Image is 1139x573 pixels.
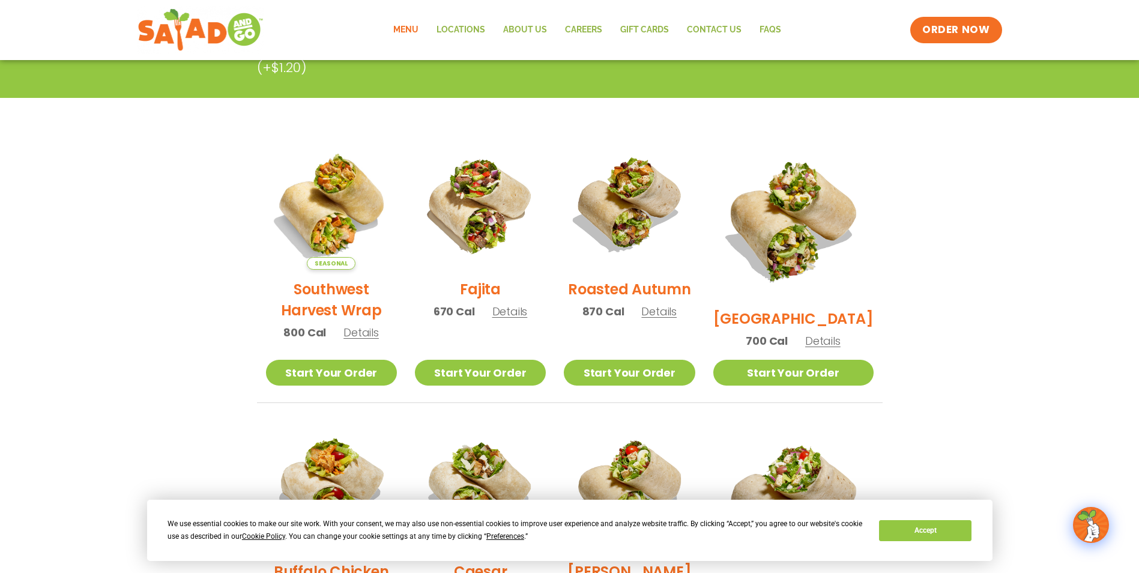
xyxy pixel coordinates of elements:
h2: Roasted Autumn [568,279,691,300]
div: We use essential cookies to make our site work. With your consent, we may also use non-essential ... [168,518,865,543]
a: About Us [494,16,556,44]
span: Details [492,304,528,319]
span: Details [641,304,677,319]
a: Locations [428,16,494,44]
span: ORDER NOW [922,23,989,37]
div: Cookie Consent Prompt [147,500,992,561]
a: Start Your Order [564,360,695,386]
img: Product photo for Fajita Wrap [415,139,546,270]
a: ORDER NOW [910,17,1002,43]
img: new-SAG-logo-768×292 [137,6,264,54]
img: Product photo for Southwest Harvest Wrap [266,139,397,270]
a: Start Your Order [266,360,397,386]
img: Product photo for BBQ Ranch Wrap [713,139,874,299]
a: Careers [556,16,611,44]
img: Product photo for Cobb Wrap [564,421,695,552]
span: Preferences [486,532,524,541]
img: wpChatIcon [1074,508,1108,542]
a: Start Your Order [415,360,546,386]
h2: Southwest Harvest Wrap [266,279,397,321]
span: Cookie Policy [242,532,285,541]
h2: [GEOGRAPHIC_DATA] [713,308,874,329]
span: Details [343,325,379,340]
span: 700 Cal [746,333,788,349]
span: 870 Cal [582,303,624,320]
span: Seasonal [307,257,355,270]
a: Menu [384,16,428,44]
img: Product photo for Caesar Wrap [415,421,546,552]
button: Accept [879,520,971,541]
span: Details [805,333,841,348]
h2: Fajita [460,279,501,300]
img: Product photo for Buffalo Chicken Wrap [266,421,397,552]
img: Product photo for Roasted Autumn Wrap [564,139,695,270]
a: GIFT CARDS [611,16,678,44]
a: FAQs [751,16,790,44]
span: 670 Cal [434,303,475,320]
a: Start Your Order [713,360,874,386]
nav: Menu [384,16,790,44]
span: 800 Cal [283,324,326,341]
a: Contact Us [678,16,751,44]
